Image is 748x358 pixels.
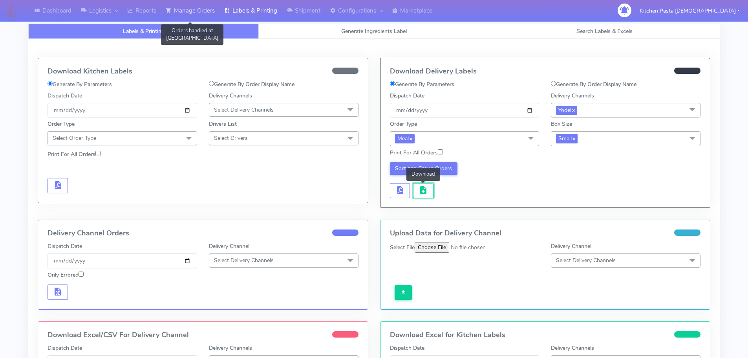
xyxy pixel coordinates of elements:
[571,106,575,114] a: x
[572,134,575,142] a: x
[551,344,594,352] label: Delivery Channels
[48,331,358,339] h4: Download Excel/CSV For Delivery Channel
[390,344,424,352] label: Dispatch Date
[48,242,82,250] label: Dispatch Date
[395,134,415,143] span: Meal
[551,81,556,86] input: Generate By Order Display Name
[390,229,701,237] h4: Upload Data for Delivery Channel
[576,28,633,35] span: Search Labels & Excels
[390,243,415,252] label: Select File
[123,28,165,35] span: Labels & Printing
[341,28,407,35] span: Generate Ingredients Label
[48,120,75,128] label: Order Type
[48,81,53,86] input: Generate By Parameters
[48,344,82,352] label: Dispatch Date
[390,149,443,157] label: Print For All Orders
[48,271,84,279] label: Only Errored
[390,92,424,100] label: Dispatch Date
[28,24,720,39] ul: Tabs
[390,81,395,86] input: Generate By Parameters
[209,80,294,88] label: Generate By Order Display Name
[209,92,252,100] label: Delivery Channels
[209,81,214,86] input: Generate By Order Display Name
[556,257,616,264] span: Select Delivery Channels
[48,68,358,75] h4: Download Kitchen Labels
[551,80,636,88] label: Generate By Order Display Name
[409,134,412,142] a: x
[390,331,701,339] h4: Download Excel for Kitchen Labels
[390,162,458,175] button: Sort and Group Orders
[209,242,249,250] label: Delivery Channel
[551,92,594,100] label: Delivery Channels
[48,150,101,158] label: Print For All Orders
[556,106,577,115] span: Yodel
[214,257,274,264] span: Select Delivery Channels
[48,92,82,100] label: Dispatch Date
[390,120,417,128] label: Order Type
[438,149,443,154] input: Print For All Orders
[53,134,96,142] span: Select Order Type
[390,68,701,75] h4: Download Delivery Labels
[390,80,454,88] label: Generate By Parameters
[634,3,746,19] button: Kitchen Pasta [DEMOGRAPHIC_DATA]
[556,134,578,143] span: Small
[551,120,572,128] label: Box Size
[95,151,101,156] input: Print For All Orders
[209,344,252,352] label: Delivery Channels
[551,242,591,250] label: Delivery Channel
[214,106,274,114] span: Select Delivery Channels
[209,120,237,128] label: Drivers List
[214,134,248,142] span: Select Drivers
[79,272,84,277] input: Only Errored
[48,229,358,237] h4: Delivery Channel Orders
[48,80,112,88] label: Generate By Parameters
